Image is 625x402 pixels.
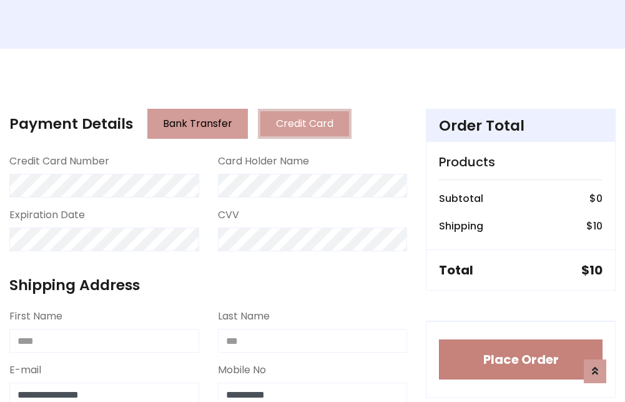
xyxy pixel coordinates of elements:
[218,363,266,378] label: Mobile No
[218,154,309,169] label: Card Holder Name
[218,208,239,223] label: CVV
[589,261,603,279] span: 10
[147,109,248,139] button: Bank Transfer
[593,219,603,233] span: 10
[9,154,109,169] label: Credit Card Number
[439,263,473,278] h5: Total
[596,191,603,206] span: 0
[439,339,603,379] button: Place Order
[9,115,133,133] h4: Payment Details
[9,309,62,324] label: First Name
[581,263,603,278] h5: $
[439,220,483,232] h6: Shipping
[589,193,603,204] h6: $
[218,309,270,324] label: Last Name
[9,363,41,378] label: E-mail
[439,193,483,204] h6: Subtotal
[258,109,352,139] button: Credit Card
[586,220,603,232] h6: $
[439,117,603,134] h4: Order Total
[9,276,407,294] h4: Shipping Address
[9,208,85,223] label: Expiration Date
[439,154,603,169] h5: Products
